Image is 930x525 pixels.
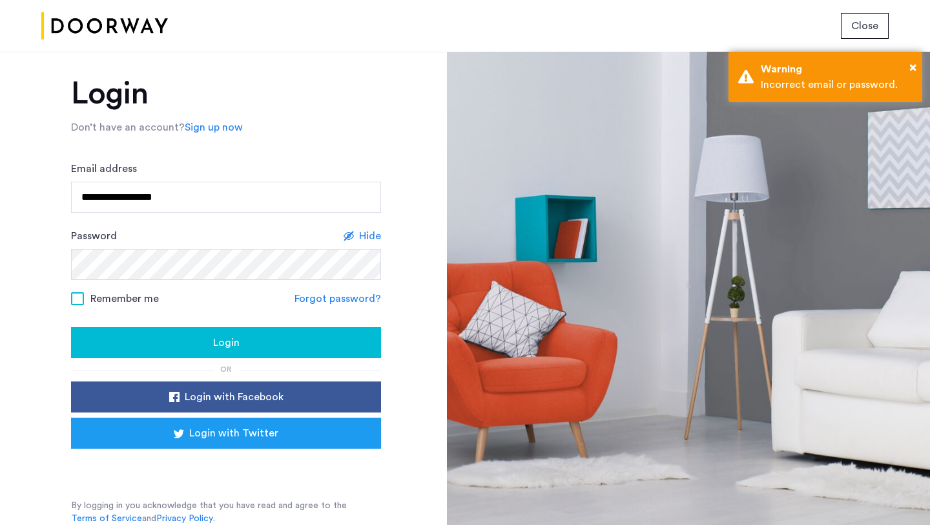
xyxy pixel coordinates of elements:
button: button [71,327,381,358]
button: Close [909,58,916,77]
button: button [71,418,381,449]
span: × [909,61,916,74]
label: Email address [71,161,137,177]
p: By logging in you acknowledge that you have read and agree to the and . [71,499,381,525]
span: Login [213,335,240,350]
span: Close [851,18,878,34]
span: Login with Facebook [185,389,284,405]
label: Password [71,228,117,244]
span: or [220,365,232,373]
h1: Login [71,78,381,109]
span: Remember me [90,291,159,306]
span: Don’t have an account? [71,122,185,133]
iframe: Sign in with Google Button [90,453,362,481]
div: Incorrect email or password. [761,77,913,92]
a: Terms of Service [71,512,142,525]
button: button [841,13,889,39]
span: Hide [359,228,381,244]
a: Sign up now [185,120,243,135]
div: Warning [761,61,913,77]
a: Privacy Policy [156,512,213,525]
img: logo [41,2,168,50]
button: button [71,381,381,412]
a: Forgot password? [294,291,381,306]
span: Login with Twitter [189,425,278,441]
